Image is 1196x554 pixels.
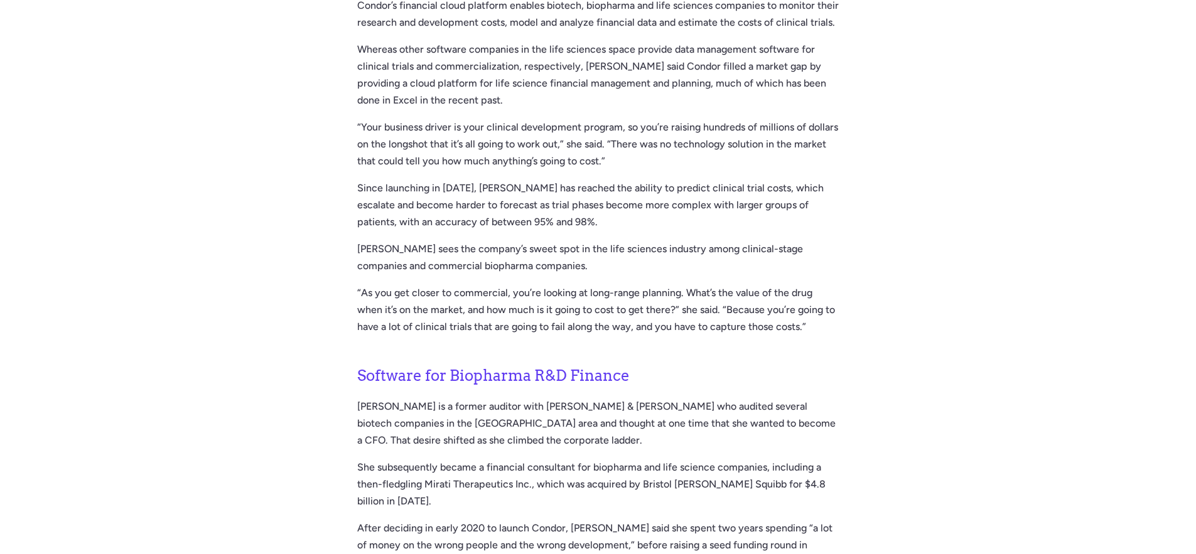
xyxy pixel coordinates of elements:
h3: Software for Biopharma R&D Finance [357,345,839,392]
p: Whereas other software companies in the life sciences space provide data management software for ... [357,41,839,109]
p: [PERSON_NAME] sees the company’s sweet spot in the life sciences industry among clinical-stage co... [357,240,839,274]
p: “Your business driver is your clinical development program, so you’re raising hundreds of million... [357,119,839,169]
p: “As you get closer to commercial, you’re looking at long-range planning. What’s the value of the ... [357,284,839,335]
p: Since launching in [DATE], [PERSON_NAME] has reached the ability to predict clinical trial costs,... [357,179,839,230]
p: [PERSON_NAME] is a former auditor with [PERSON_NAME] & [PERSON_NAME] who audited several biotech ... [357,398,839,449]
p: She subsequently became a financial consultant for biopharma and life science companies, includin... [357,459,839,509]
